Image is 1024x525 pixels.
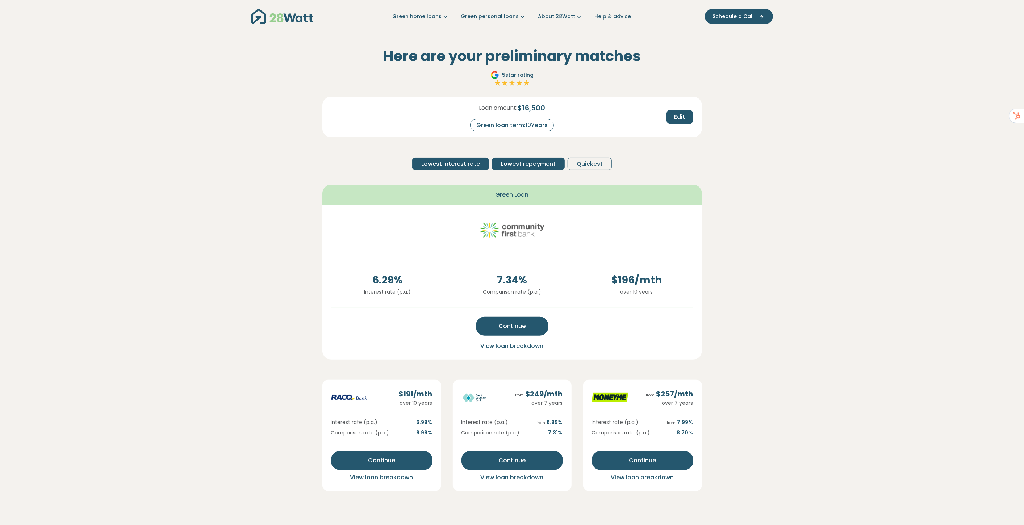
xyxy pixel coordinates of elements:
[417,429,432,437] span: 6.99 %
[251,9,313,24] img: 28Watt
[674,113,685,121] span: Edit
[667,419,693,426] span: 7.99 %
[399,399,432,407] div: over 10 years
[412,157,489,170] button: Lowest interest rate
[592,429,650,437] span: Comparison rate (p.a.)
[480,214,545,246] img: community-first logo
[705,9,773,24] button: Schedule a Call
[461,473,563,482] button: View loan breakdown
[592,451,693,470] button: Continue
[461,451,563,470] button: Continue
[331,273,444,288] span: 6.29 %
[492,157,565,170] button: Lowest repayment
[577,160,603,168] span: Quickest
[592,473,693,482] button: View loan breakdown
[399,388,432,399] div: $ 191 /mth
[515,388,563,399] div: $ 249 /mth
[592,388,628,407] img: moneyme logo
[629,456,656,465] span: Continue
[476,317,548,336] button: Continue
[479,104,517,112] span: Loan amount:
[456,273,569,288] span: 7.34 %
[666,110,693,124] button: Edit
[548,429,563,437] span: 7.31 %
[537,419,563,426] span: 6.99 %
[251,7,773,26] nav: Main navigation
[667,420,676,425] span: from
[478,341,546,351] button: View loan breakdown
[331,288,444,296] p: Interest rate (p.a.)
[580,273,693,288] span: $ 196 /mth
[509,79,516,87] img: Full star
[713,13,754,20] span: Schedule a Call
[537,420,546,425] span: from
[417,419,432,426] span: 6.99 %
[646,399,693,407] div: over 7 years
[461,388,498,407] img: great-southern logo
[496,190,529,199] span: Green Loan
[350,473,413,482] span: View loan breakdown
[481,473,544,482] span: View loan breakdown
[592,419,639,426] span: Interest rate (p.a.)
[421,160,480,168] span: Lowest interest rate
[498,456,526,465] span: Continue
[568,157,612,170] button: Quickest
[456,288,569,296] p: Comparison rate (p.a.)
[646,388,693,399] div: $ 257 /mth
[515,399,563,407] div: over 7 years
[481,342,544,350] span: View loan breakdown
[490,71,499,79] img: Google
[331,429,389,437] span: Comparison rate (p.a.)
[461,13,527,20] a: Green personal loans
[368,456,395,465] span: Continue
[494,79,501,87] img: Full star
[538,13,583,20] a: About 28Watt
[461,419,508,426] span: Interest rate (p.a.)
[580,288,693,296] p: over 10 years
[502,71,534,79] span: 5 star rating
[331,451,432,470] button: Continue
[523,79,530,87] img: Full star
[470,119,554,131] div: Green loan term: 10 Years
[515,392,524,398] span: from
[393,13,450,20] a: Green home loans
[595,13,631,20] a: Help & advice
[517,102,545,113] span: $ 16,500
[489,71,535,88] a: Google5star ratingFull starFull starFull starFull starFull star
[677,429,693,437] span: 8.70 %
[331,419,378,426] span: Interest rate (p.a.)
[331,473,432,482] button: View loan breakdown
[461,429,520,437] span: Comparison rate (p.a.)
[646,392,655,398] span: from
[501,79,509,87] img: Full star
[516,79,523,87] img: Full star
[611,473,674,482] span: View loan breakdown
[501,160,556,168] span: Lowest repayment
[331,388,367,407] img: racq-personal logo
[322,47,702,65] h2: Here are your preliminary matches
[498,322,526,331] span: Continue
